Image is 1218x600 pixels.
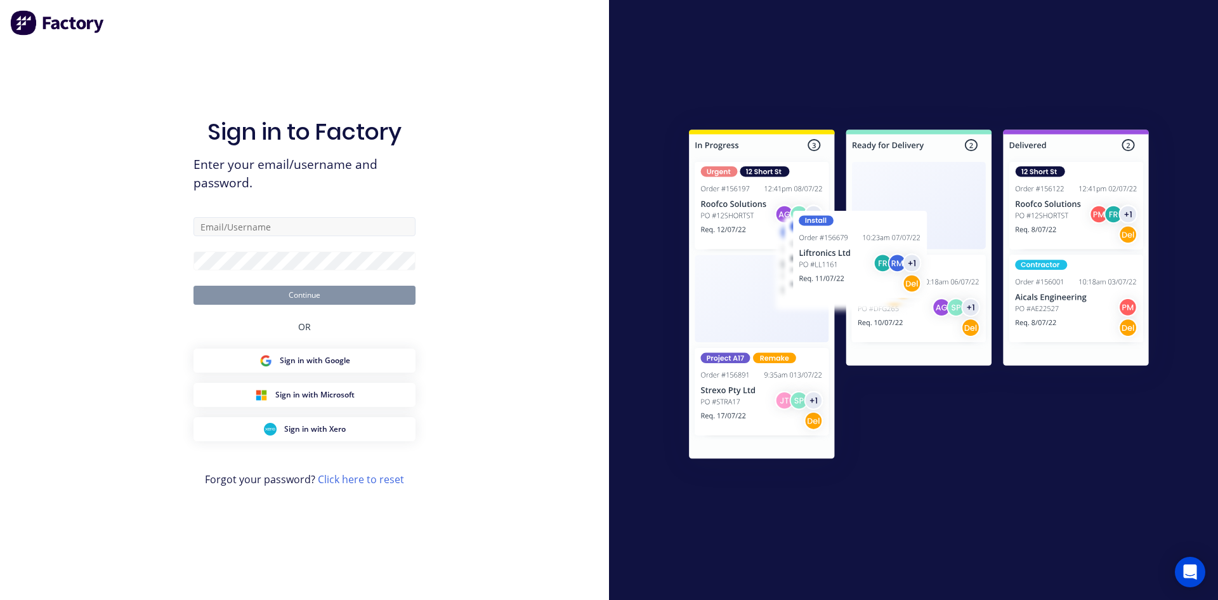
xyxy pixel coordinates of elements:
span: Sign in with Google [280,355,350,366]
span: Sign in with Microsoft [275,389,355,401]
span: Forgot your password? [205,472,404,487]
img: Sign in [661,104,1177,489]
img: Xero Sign in [264,423,277,436]
img: Microsoft Sign in [255,389,268,401]
div: Open Intercom Messenger [1175,557,1205,587]
button: Xero Sign inSign in with Xero [193,417,416,441]
span: Sign in with Xero [284,423,346,435]
div: OR [298,305,311,349]
img: Factory [10,10,105,36]
img: Google Sign in [259,354,272,367]
button: Microsoft Sign inSign in with Microsoft [193,383,416,407]
button: Continue [193,286,416,305]
input: Email/Username [193,217,416,236]
span: Enter your email/username and password. [193,156,416,192]
button: Google Sign inSign in with Google [193,349,416,373]
h1: Sign in to Factory [207,118,402,145]
a: Click here to reset [318,472,404,486]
